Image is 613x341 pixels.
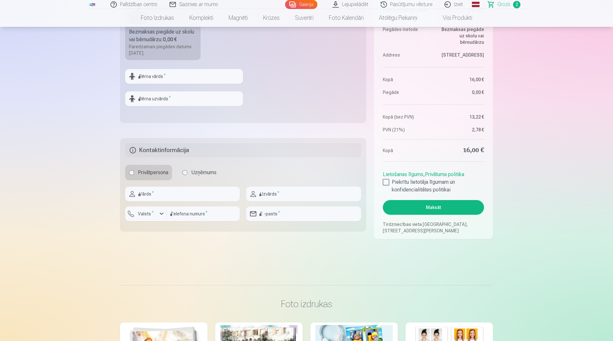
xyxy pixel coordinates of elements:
[125,143,361,157] h5: Kontaktinformācija
[125,298,488,310] h3: Foto izdrukas
[436,114,484,120] dd: 13,22 €
[383,221,484,234] p: Tirdzniecības vieta [GEOGRAPHIC_DATA], [STREET_ADDRESS][PERSON_NAME]
[513,1,520,8] span: 2
[436,76,484,83] dd: 16,00 €
[178,165,220,180] label: Uzņēmums
[129,28,197,43] div: Bezmaksas piegāde uz skolu vai bērnudārzu :
[182,170,187,175] input: Uzņēmums
[133,9,182,27] a: Foto izdrukas
[321,9,371,27] a: Foto kalendāri
[89,3,96,6] img: /fa1
[383,76,430,83] dt: Kopā
[182,9,221,27] a: Komplekti
[125,206,167,221] button: Valsts*
[129,170,134,175] input: Privātpersona
[125,165,172,180] label: Privātpersona
[287,9,321,27] a: Suvenīri
[436,127,484,133] dd: 2,78 €
[255,9,287,27] a: Krūzes
[135,211,156,217] label: Valsts
[221,9,255,27] a: Magnēti
[383,89,430,96] dt: Piegāde
[163,36,177,43] b: 0,00 €
[436,146,484,155] dd: 16,00 €
[129,43,197,56] div: Paredzamais piegādes datums [DATE].
[383,26,430,45] dt: Piegādes metode
[436,89,484,96] dd: 0,00 €
[383,52,430,58] dt: Address
[383,168,484,194] div: ,
[425,171,464,177] a: Privātuma politika
[383,171,423,177] a: Lietošanas līgums
[436,26,484,45] dd: Bezmaksas piegāde uz skolu vai bērnudārzu
[425,9,480,27] a: Visi produkti
[436,52,484,58] dd: [STREET_ADDRESS]
[383,127,430,133] dt: PVN (21%)
[497,1,511,8] span: Grozs
[383,200,484,215] button: Maksāt
[383,178,484,194] label: Piekrītu lietotāja līgumam un konfidencialitātes politikai
[371,9,425,27] a: Atslēgu piekariņi
[383,114,430,120] dt: Kopā (bez PVN)
[383,146,430,155] dt: Kopā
